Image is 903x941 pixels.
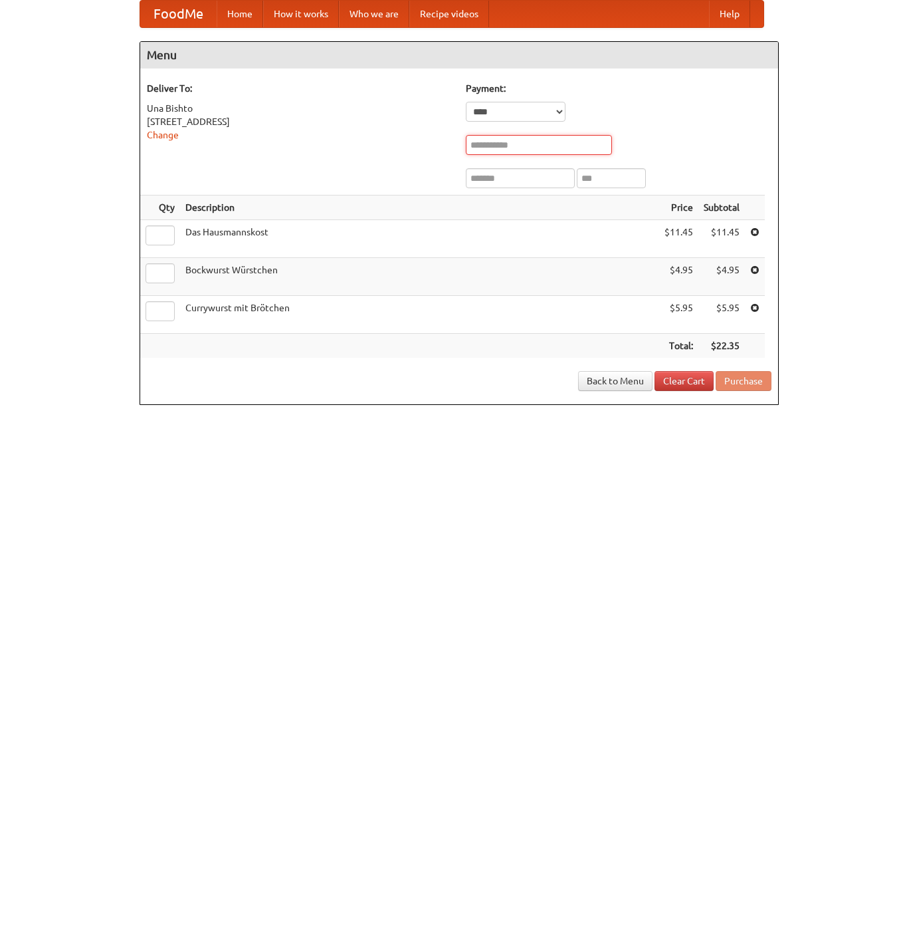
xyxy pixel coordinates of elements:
[339,1,409,27] a: Who we are
[180,296,659,334] td: Currywurst mit Brötchen
[659,258,698,296] td: $4.95
[659,296,698,334] td: $5.95
[659,196,698,220] th: Price
[659,220,698,258] td: $11.45
[140,1,217,27] a: FoodMe
[654,371,714,391] a: Clear Cart
[698,196,745,220] th: Subtotal
[578,371,652,391] a: Back to Menu
[180,196,659,220] th: Description
[698,258,745,296] td: $4.95
[698,220,745,258] td: $11.45
[263,1,339,27] a: How it works
[466,82,771,95] h5: Payment:
[716,371,771,391] button: Purchase
[147,82,452,95] h5: Deliver To:
[180,220,659,258] td: Das Hausmannskost
[659,334,698,358] th: Total:
[217,1,263,27] a: Home
[698,296,745,334] td: $5.95
[709,1,750,27] a: Help
[147,102,452,115] div: Una Bishto
[147,130,179,140] a: Change
[409,1,489,27] a: Recipe videos
[147,115,452,128] div: [STREET_ADDRESS]
[180,258,659,296] td: Bockwurst Würstchen
[140,196,180,220] th: Qty
[698,334,745,358] th: $22.35
[140,42,778,68] h4: Menu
